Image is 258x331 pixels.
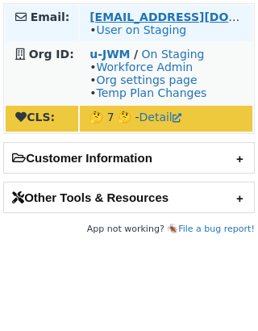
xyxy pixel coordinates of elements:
[31,10,70,23] strong: Email:
[29,48,74,61] strong: Org ID:
[134,48,138,61] strong: /
[3,221,255,237] footer: App not working? 🪳
[96,86,206,99] a: Temp Plan Changes
[139,111,181,124] a: Detail
[4,143,254,173] h2: Customer Information
[96,61,193,73] a: Workforce Admin
[80,106,252,132] td: 🤔 7 🤔 -
[89,48,130,61] a: u-JWM
[178,224,255,234] a: File a bug report!
[142,48,205,61] a: On Staging
[4,182,254,212] h2: Other Tools & Resources
[89,61,206,99] span: • • •
[89,23,186,36] span: •
[15,111,55,124] strong: CLS:
[96,73,197,86] a: Org settings page
[96,23,186,36] a: User on Staging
